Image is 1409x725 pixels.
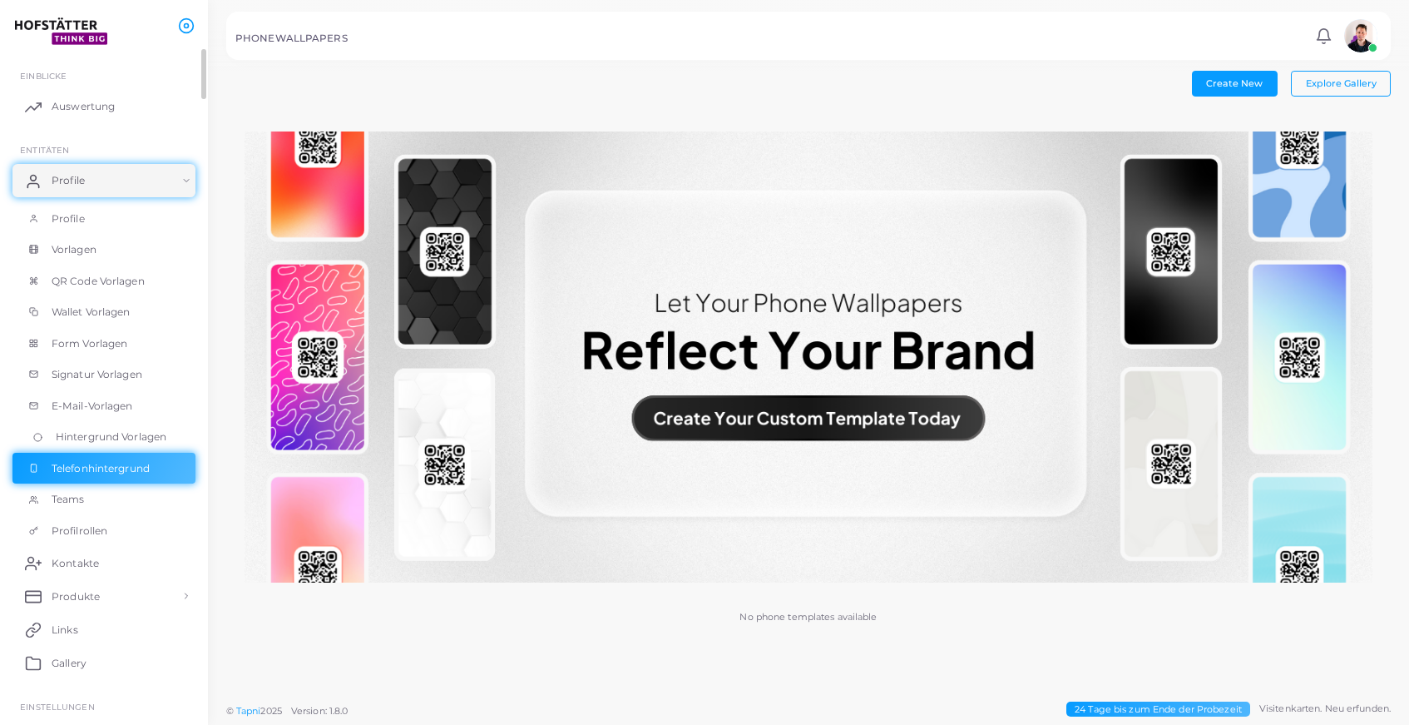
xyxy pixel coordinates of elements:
[12,164,195,197] a: Profile
[739,610,877,624] p: No phone templates available
[12,203,195,235] a: Profile
[52,461,150,476] span: Telefonhintergrund
[20,71,67,81] span: EINBLICKE
[12,296,195,328] a: Wallet Vorlagen
[52,399,133,414] span: E-Mail-Vorlagen
[12,359,195,390] a: Signatur Vorlagen
[260,704,281,718] span: 2025
[1344,19,1377,52] img: avatar
[12,579,195,613] a: Produkte
[1306,77,1377,89] span: Explore Gallery
[1291,71,1391,96] button: Explore Gallery
[52,305,131,320] span: Wallet Vorlagen
[20,702,94,712] span: Einstellungen
[52,623,78,638] span: Links
[1192,71,1278,96] button: Create New
[52,556,99,571] span: Kontakte
[1259,702,1391,716] span: Visitenkarten. Neu erfunden.
[15,16,107,47] img: logo
[12,234,195,266] a: Vorlagen
[52,274,145,289] span: QR Code Vorlagen
[20,145,69,155] span: ENTITÄTEN
[226,704,348,718] span: ©
[12,484,195,515] a: Teams
[12,515,195,547] a: Profilrollen
[52,173,85,188] span: Profile
[1206,77,1263,89] span: Create New
[12,266,195,297] a: QR Code Vorlagen
[12,421,195,453] a: Hintergrund Vorlagen
[12,453,195,484] a: Telefonhintergrund
[52,336,127,351] span: Form Vorlagen
[12,646,195,679] a: Gallery
[52,211,85,226] span: Profile
[1066,702,1250,718] span: 24 Tage bis zum Ende der Probezeit
[235,32,348,44] h5: PHONEWALLPAPERS
[12,390,195,422] a: E-Mail-Vorlagen
[236,705,261,717] a: Tapni
[12,328,195,360] a: Form Vorlagen
[12,546,195,579] a: Kontakte
[52,656,87,671] span: Gallery
[12,90,195,123] a: Auswertung
[56,430,166,444] span: Hintergrund Vorlagen
[52,242,96,257] span: Vorlagen
[52,589,100,604] span: Produkte
[52,99,115,114] span: Auswertung
[1339,19,1382,52] a: avatar
[291,705,349,717] span: Version: 1.8.0
[52,492,85,507] span: Teams
[12,613,195,646] a: Links
[52,524,107,539] span: Profilrollen
[245,132,1372,583] img: No phone templates
[52,367,142,382] span: Signatur Vorlagen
